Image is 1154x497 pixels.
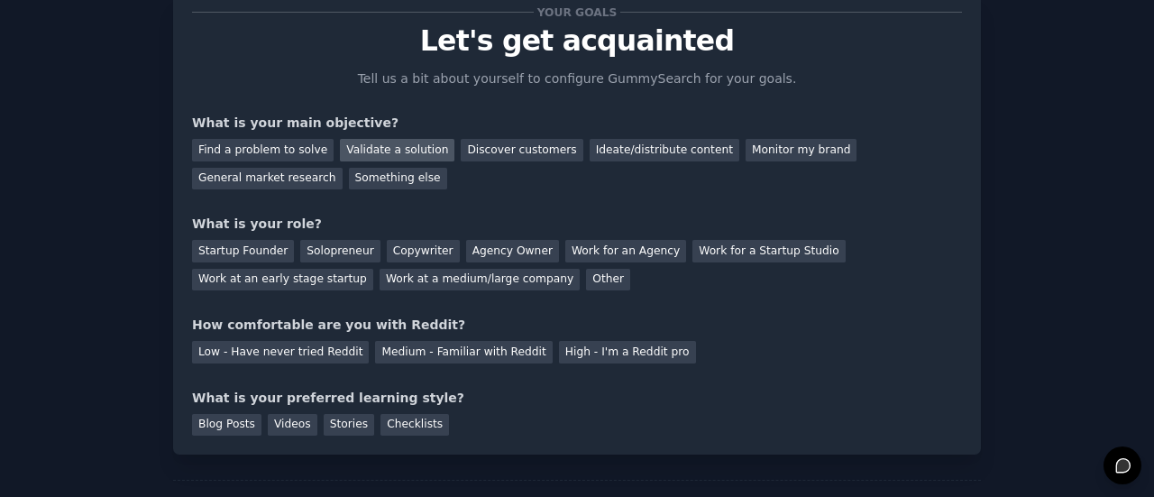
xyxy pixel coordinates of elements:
div: Copywriter [387,240,460,262]
div: Solopreneur [300,240,380,262]
div: Discover customers [461,139,582,161]
div: How comfortable are you with Reddit? [192,316,962,335]
div: Work for an Agency [565,240,686,262]
div: Validate a solution [340,139,454,161]
div: High - I'm a Reddit pro [559,341,696,364]
p: Tell us a bit about yourself to configure GummySearch for your goals. [350,69,804,88]
div: Blog Posts [192,414,261,437]
div: Something else [349,168,447,190]
div: Agency Owner [466,240,559,262]
div: Medium - Familiar with Reddit [375,341,552,364]
div: Stories [324,414,374,437]
div: Startup Founder [192,240,294,262]
div: General market research [192,168,343,190]
span: Your goals [534,3,620,22]
div: Monitor my brand [746,139,856,161]
div: Work at an early stage startup [192,269,373,291]
div: Ideate/distribute content [590,139,739,161]
p: Let's get acquainted [192,25,962,57]
div: Checklists [380,414,449,437]
div: Work for a Startup Studio [692,240,845,262]
div: Other [586,269,630,291]
div: What is your main objective? [192,114,962,133]
div: Low - Have never tried Reddit [192,341,369,364]
div: What is your role? [192,215,962,234]
div: Find a problem to solve [192,139,334,161]
div: Videos [268,414,317,437]
div: What is your preferred learning style? [192,389,962,408]
div: Work at a medium/large company [380,269,580,291]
